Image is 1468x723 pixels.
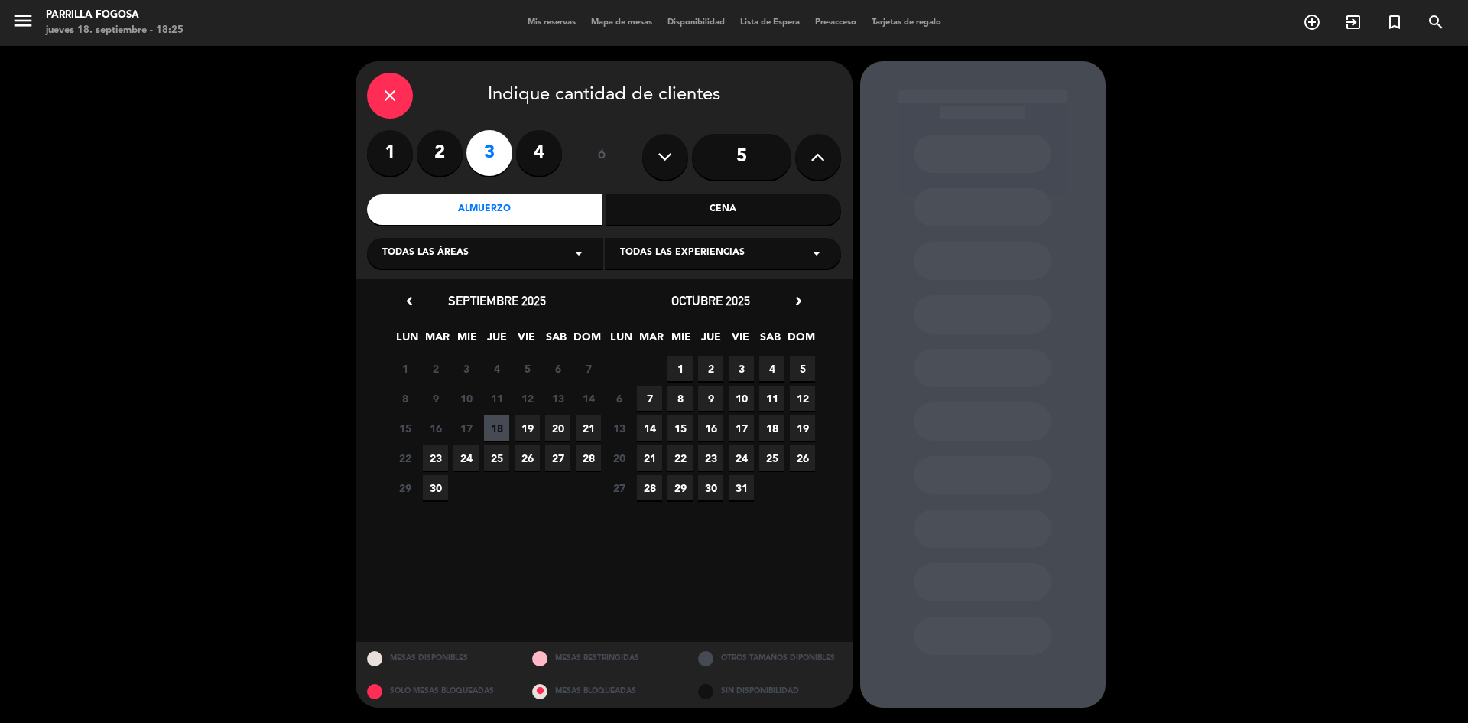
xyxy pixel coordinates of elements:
[11,9,34,32] i: menu
[545,445,570,471] span: 27
[514,328,539,353] span: VIE
[638,328,664,353] span: MAR
[807,18,864,27] span: Pre-acceso
[790,386,815,411] span: 12
[484,356,509,381] span: 4
[1385,13,1404,31] i: turned_in_not
[545,356,570,381] span: 6
[729,356,754,381] span: 3
[606,386,632,411] span: 6
[484,445,509,471] span: 25
[606,415,632,441] span: 13
[46,23,183,38] div: jueves 18. septiembre - 18:25
[583,18,660,27] span: Mapa de mesas
[1427,13,1445,31] i: search
[515,445,540,471] span: 26
[545,415,570,441] span: 20
[576,386,601,411] span: 14
[392,475,417,500] span: 29
[667,386,693,411] span: 8
[577,130,627,184] div: ó
[606,194,841,225] div: Cena
[417,130,463,176] label: 2
[545,386,570,411] span: 13
[448,293,546,308] span: septiembre 2025
[515,356,540,381] span: 5
[729,475,754,500] span: 31
[382,246,469,261] span: Todas las áreas
[1303,13,1321,31] i: add_circle_outline
[698,386,723,411] span: 9
[758,328,783,353] span: SAB
[423,445,448,471] span: 23
[660,18,732,27] span: Disponibilidad
[759,445,784,471] span: 25
[424,328,450,353] span: MAR
[392,445,417,471] span: 22
[466,130,512,176] label: 3
[453,356,479,381] span: 3
[46,8,183,23] div: Parrilla Fogosa
[484,328,509,353] span: JUE
[454,328,479,353] span: MIE
[606,445,632,471] span: 20
[687,675,853,708] div: SIN DISPONIBILIDAD
[423,356,448,381] span: 2
[453,415,479,441] span: 17
[544,328,569,353] span: SAB
[423,386,448,411] span: 9
[729,386,754,411] span: 10
[367,130,413,176] label: 1
[367,194,602,225] div: Almuerzo
[698,328,723,353] span: JUE
[687,642,853,675] div: OTROS TAMAÑOS DIPONIBLES
[570,244,588,262] i: arrow_drop_down
[423,415,448,441] span: 16
[11,9,34,37] button: menu
[1344,13,1362,31] i: exit_to_app
[423,475,448,500] span: 30
[667,415,693,441] span: 15
[367,73,841,119] div: Indique cantidad de clientes
[807,244,826,262] i: arrow_drop_down
[576,415,601,441] span: 21
[521,675,687,708] div: MESAS BLOQUEADAS
[637,386,662,411] span: 7
[520,18,583,27] span: Mis reservas
[637,415,662,441] span: 14
[698,475,723,500] span: 30
[698,356,723,381] span: 2
[453,386,479,411] span: 10
[729,445,754,471] span: 24
[698,415,723,441] span: 16
[395,328,420,353] span: LUN
[576,356,601,381] span: 7
[637,445,662,471] span: 21
[790,445,815,471] span: 26
[667,475,693,500] span: 29
[729,415,754,441] span: 17
[356,675,521,708] div: SOLO MESAS BLOQUEADAS
[453,445,479,471] span: 24
[401,293,417,309] i: chevron_left
[356,642,521,675] div: MESAS DISPONIBLES
[759,415,784,441] span: 18
[576,445,601,471] span: 28
[667,356,693,381] span: 1
[668,328,693,353] span: MIE
[521,642,687,675] div: MESAS RESTRINGIDAS
[698,445,723,471] span: 23
[606,475,632,500] span: 27
[620,246,745,261] span: Todas las experiencias
[381,86,399,105] i: close
[671,293,750,308] span: octubre 2025
[791,293,807,309] i: chevron_right
[609,328,634,353] span: LUN
[788,328,813,353] span: DOM
[484,415,509,441] span: 18
[759,386,784,411] span: 11
[392,415,417,441] span: 15
[637,475,662,500] span: 28
[392,356,417,381] span: 1
[790,415,815,441] span: 19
